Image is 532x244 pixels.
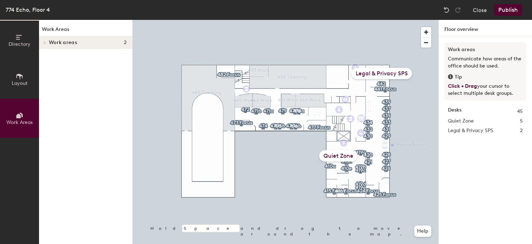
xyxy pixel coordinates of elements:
button: Publish [494,4,522,16]
span: Legal & Privacy SPS [448,127,493,135]
span: 2 [520,127,523,135]
span: Layout [12,80,28,86]
strong: Desks [448,108,461,115]
span: Directory [9,41,31,47]
p: your cursor to select multiple desk groups. [448,83,523,97]
span: 45 [517,108,523,115]
span: Work areas [49,40,77,45]
span: Click + Drag [448,83,477,89]
h3: Work areas [448,46,523,54]
h1: Floor overview [439,20,532,37]
button: Close [473,4,487,16]
h1: Work Areas [39,26,132,37]
button: Help [414,226,431,237]
span: 5 [520,117,523,125]
span: Work Areas [6,119,33,125]
img: Undo [443,6,450,13]
div: Legal & Privacy SPS [351,68,412,79]
div: 774 Echo, Floor 4 [6,5,50,14]
div: Quiet Zone [319,150,358,162]
span: 2 [124,40,127,45]
img: Redo [454,6,461,13]
div: Tip [448,73,523,81]
span: Quiet Zone [448,117,474,125]
p: Communicate how areas of the office should be used. [448,55,523,70]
